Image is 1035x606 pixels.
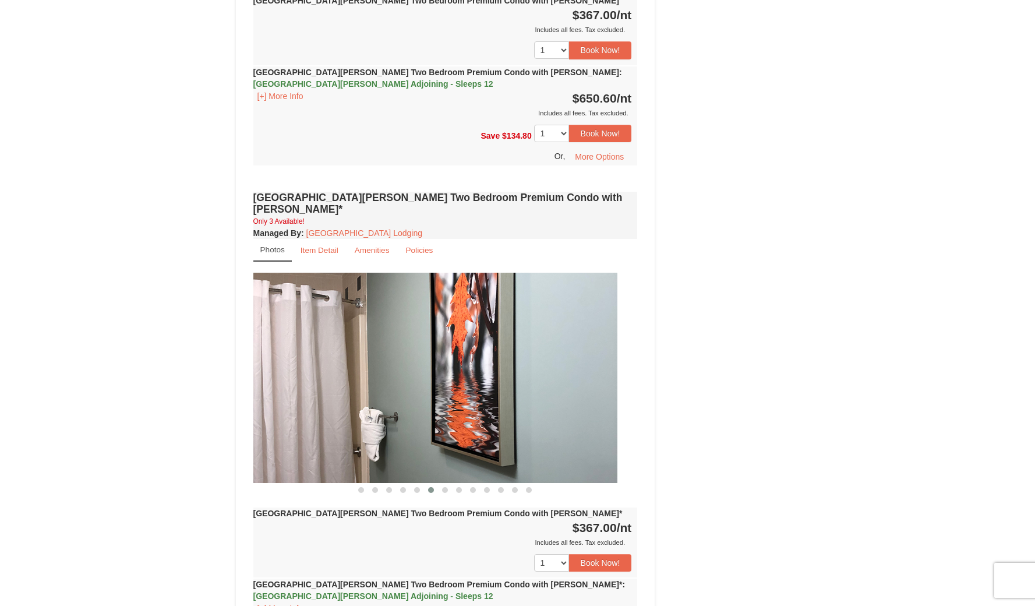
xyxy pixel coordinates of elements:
[502,131,532,140] span: $134.80
[253,192,638,215] h4: [GEOGRAPHIC_DATA][PERSON_NAME] Two Bedroom Premium Condo with [PERSON_NAME]*
[233,273,617,483] img: 18876286-182-fbb7dab4.jpg
[253,90,308,103] button: [+] More Info
[622,580,625,589] span: :
[405,246,433,255] small: Policies
[347,239,397,262] a: Amenities
[573,521,632,534] strong: $367.00
[617,521,632,534] span: /nt
[569,125,632,142] button: Book Now!
[253,68,622,89] strong: [GEOGRAPHIC_DATA][PERSON_NAME] Two Bedroom Premium Condo with [PERSON_NAME]
[253,24,632,36] div: Includes all fees. Tax excluded.
[301,246,338,255] small: Item Detail
[573,8,632,22] strong: $367.00
[617,91,632,105] span: /nt
[306,228,422,238] a: [GEOGRAPHIC_DATA] Lodging
[253,228,301,238] span: Managed By
[253,79,493,89] span: [GEOGRAPHIC_DATA][PERSON_NAME] Adjoining - Sleeps 12
[253,217,305,226] small: Only 3 Available!
[567,148,631,165] button: More Options
[617,8,632,22] span: /nt
[573,91,617,105] span: $650.60
[253,228,304,238] strong: :
[253,580,626,601] strong: [GEOGRAPHIC_DATA][PERSON_NAME] Two Bedroom Premium Condo with [PERSON_NAME]*
[253,509,623,518] strong: [GEOGRAPHIC_DATA][PERSON_NAME] Two Bedroom Premium Condo with [PERSON_NAME]*
[260,245,285,254] small: Photos
[253,107,632,119] div: Includes all fees. Tax excluded.
[253,591,493,601] span: [GEOGRAPHIC_DATA][PERSON_NAME] Adjoining - Sleeps 12
[398,239,440,262] a: Policies
[481,131,500,140] span: Save
[569,41,632,59] button: Book Now!
[253,239,292,262] a: Photos
[293,239,346,262] a: Item Detail
[554,151,566,161] span: Or,
[253,537,632,548] div: Includes all fees. Tax excluded.
[355,246,390,255] small: Amenities
[569,554,632,572] button: Book Now!
[619,68,622,77] span: :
